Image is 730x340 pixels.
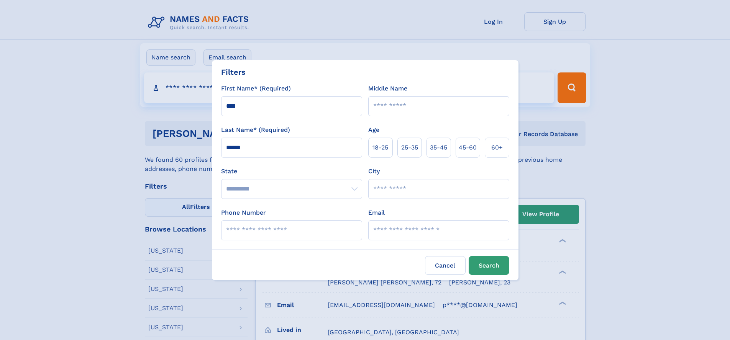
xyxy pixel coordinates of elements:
label: Email [368,208,385,217]
span: 25‑35 [401,143,418,152]
label: First Name* (Required) [221,84,291,93]
div: Filters [221,66,246,78]
span: 18‑25 [372,143,388,152]
button: Search [469,256,509,275]
span: 60+ [491,143,503,152]
label: Middle Name [368,84,407,93]
label: Age [368,125,379,135]
label: State [221,167,362,176]
label: Last Name* (Required) [221,125,290,135]
span: 45‑60 [459,143,477,152]
label: Cancel [425,256,466,275]
label: City [368,167,380,176]
label: Phone Number [221,208,266,217]
span: 35‑45 [430,143,447,152]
